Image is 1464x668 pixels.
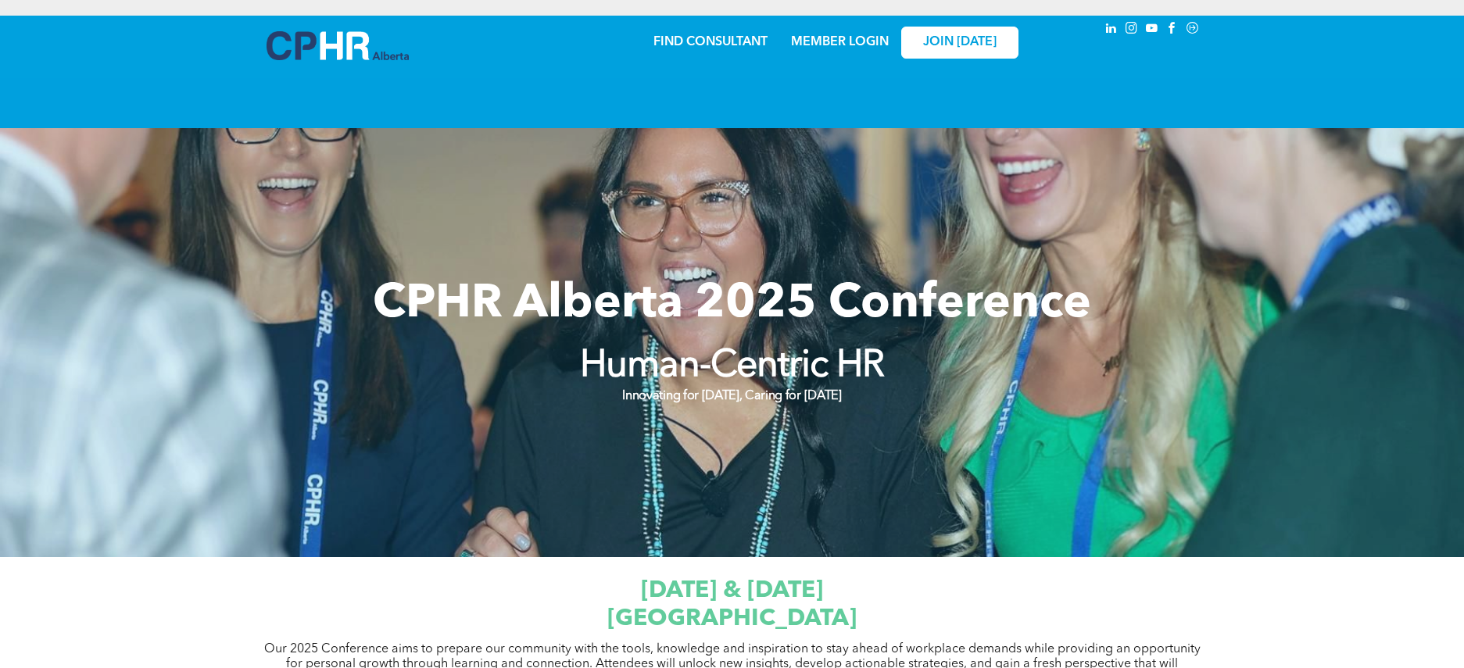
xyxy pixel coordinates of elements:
[267,31,409,60] img: A blue and white logo for cp alberta
[1103,20,1120,41] a: linkedin
[923,35,997,50] span: JOIN [DATE]
[622,390,841,402] strong: Innovating for [DATE], Caring for [DATE]
[373,281,1091,328] span: CPHR Alberta 2025 Conference
[580,348,885,385] strong: Human-Centric HR
[791,36,889,48] a: MEMBER LOGIN
[1164,20,1181,41] a: facebook
[641,579,823,602] span: [DATE] & [DATE]
[1144,20,1161,41] a: youtube
[653,36,768,48] a: FIND CONSULTANT
[1123,20,1140,41] a: instagram
[901,27,1018,59] a: JOIN [DATE]
[607,607,857,630] span: [GEOGRAPHIC_DATA]
[1184,20,1201,41] a: Social network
